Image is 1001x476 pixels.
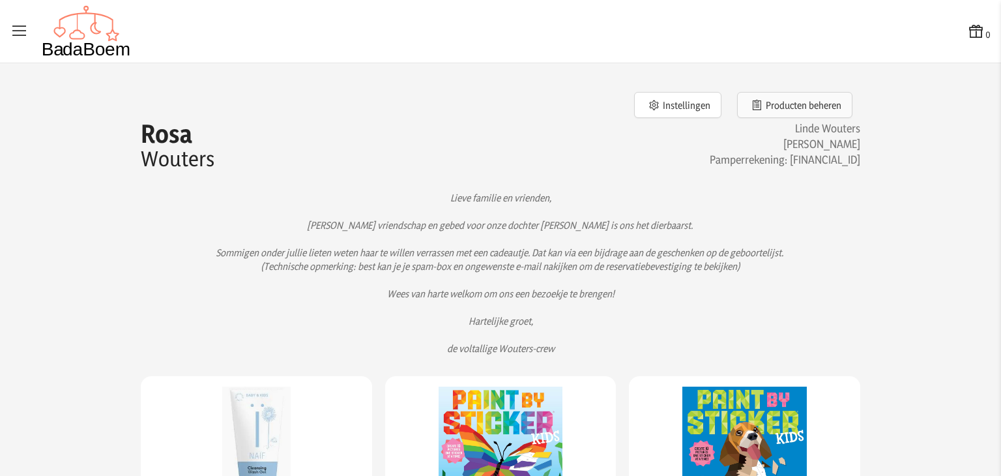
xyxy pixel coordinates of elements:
button: Instellingen [634,92,721,118]
p: Lieve familie en vrienden, [PERSON_NAME] vriendschap en gebed voor onze dochter [PERSON_NAME] is ... [162,191,839,355]
button: Producten beheren [737,92,852,118]
h3: Pamperrekening: [FINANCIAL_ID] [500,152,860,168]
p: Wouters [141,147,500,170]
img: Badaboem [42,5,131,57]
button: 0 [967,22,991,41]
p: Rosa [141,121,500,147]
h3: Linde Wouters [500,121,860,136]
h3: [PERSON_NAME] [500,136,860,152]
